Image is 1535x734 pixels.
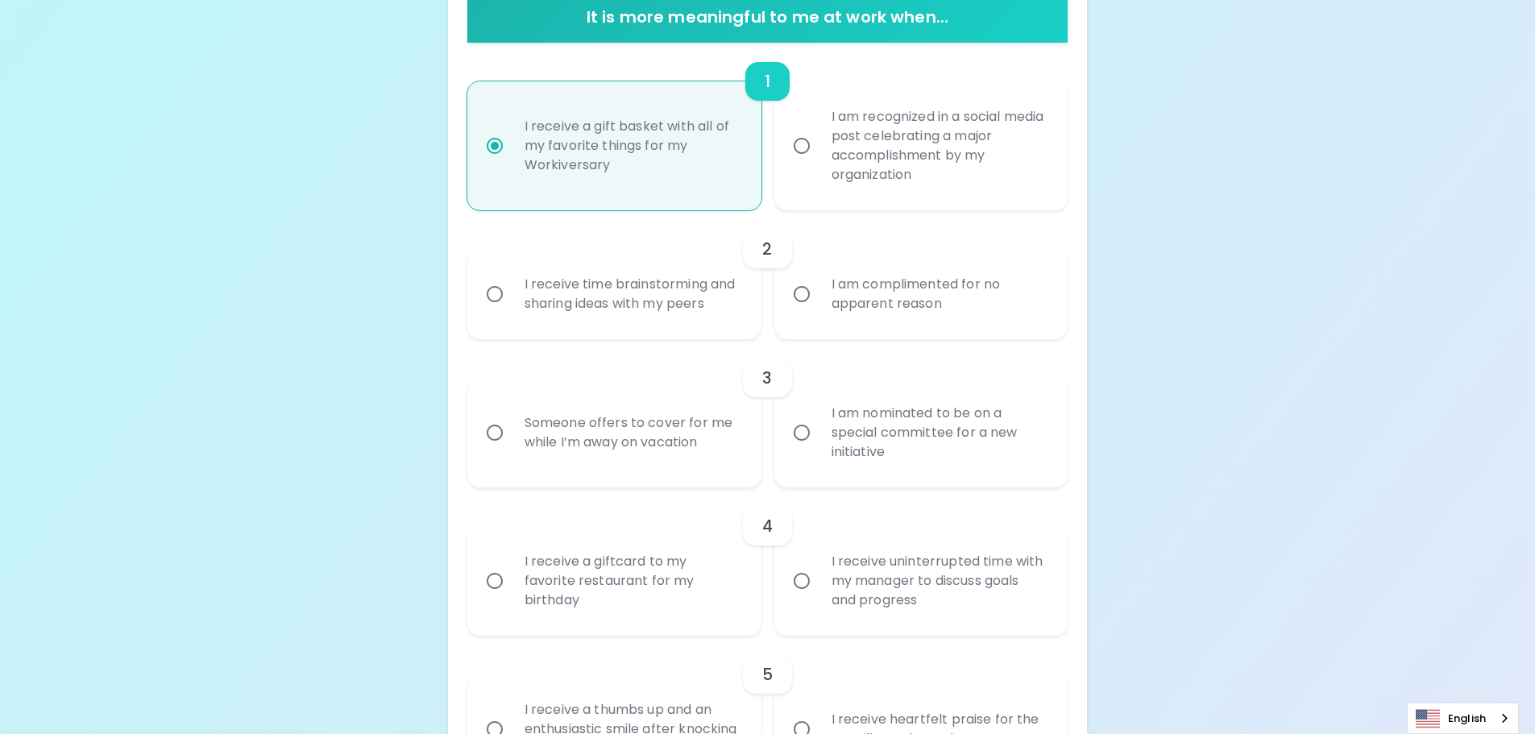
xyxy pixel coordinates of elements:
[512,394,753,471] div: Someone offers to cover for me while I’m away on vacation
[467,210,1068,339] div: choice-group-check
[762,661,773,687] h6: 5
[512,255,753,333] div: I receive time brainstorming and sharing ideas with my peers
[474,4,1062,30] h6: It is more meaningful to me at work when...
[1407,703,1519,734] div: Language
[1408,703,1518,733] a: English
[819,88,1060,204] div: I am recognized in a social media post celebrating a major accomplishment by my organization
[512,533,753,629] div: I receive a giftcard to my favorite restaurant for my birthday
[762,513,773,539] h6: 4
[819,533,1060,629] div: I receive uninterrupted time with my manager to discuss goals and progress
[762,365,772,391] h6: 3
[819,384,1060,481] div: I am nominated to be on a special committee for a new initiative
[1407,703,1519,734] aside: Language selected: English
[467,487,1068,636] div: choice-group-check
[762,236,772,262] h6: 2
[467,339,1068,487] div: choice-group-check
[765,68,770,94] h6: 1
[467,43,1068,210] div: choice-group-check
[819,255,1060,333] div: I am complimented for no apparent reason
[512,97,753,194] div: I receive a gift basket with all of my favorite things for my Workiversary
